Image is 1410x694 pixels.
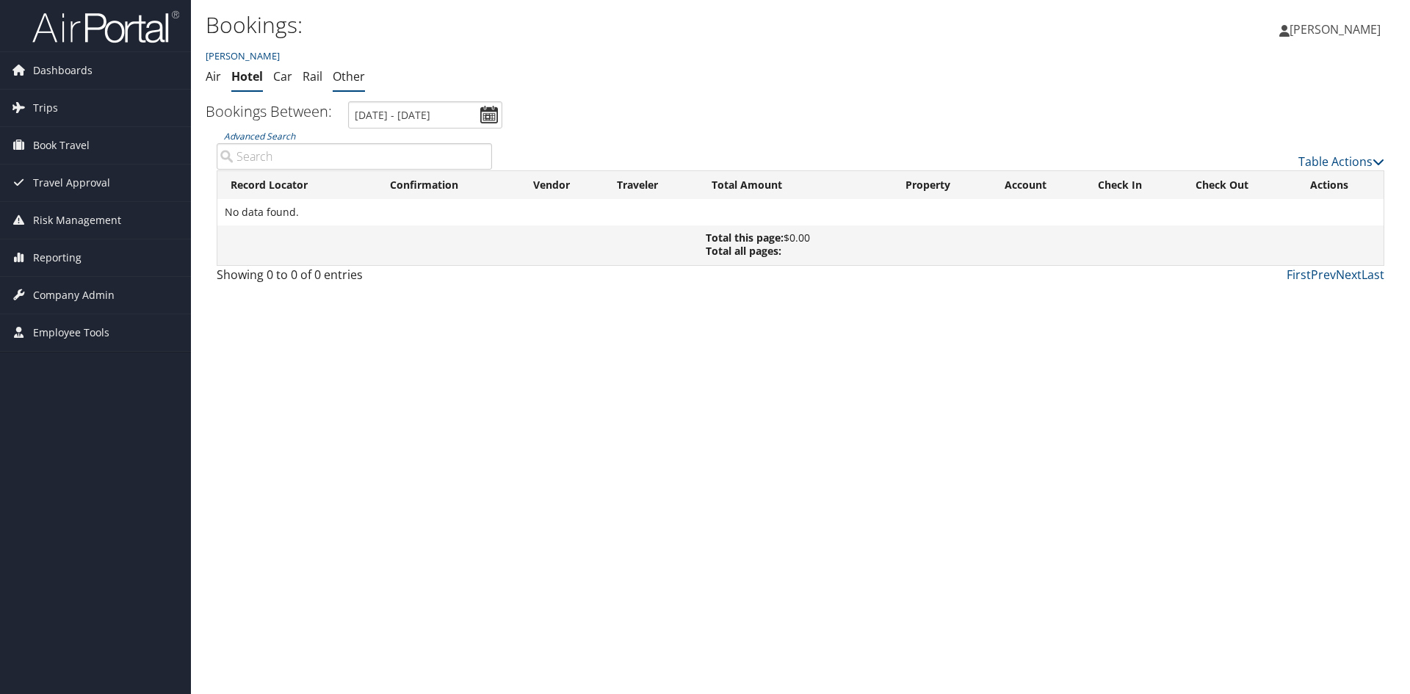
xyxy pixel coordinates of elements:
[231,68,263,84] a: Hotel
[1297,171,1384,199] th: Actions
[33,314,109,351] span: Employee Tools
[224,130,295,142] a: Advanced Search
[206,49,280,62] a: [PERSON_NAME]
[1298,153,1384,170] a: Table Actions
[32,10,179,44] img: airportal-logo.png
[217,266,492,291] div: Showing 0 to 0 of 0 entries
[1311,267,1336,283] a: Prev
[273,68,292,84] a: Car
[206,68,221,84] a: Air
[784,231,810,245] span: $0.00
[892,171,991,199] th: Property: activate to sort column ascending
[348,101,502,129] input: [DATE] - [DATE]
[33,90,58,126] span: Trips
[1287,267,1311,283] a: First
[206,101,332,121] h3: Bookings Between:
[33,202,121,239] span: Risk Management
[1362,267,1384,283] a: Last
[217,199,1384,225] td: No data found.
[33,52,93,89] span: Dashboards
[1182,171,1297,199] th: Check Out: activate to sort column ascending
[698,171,892,199] th: Total Amount: activate to sort column ascending
[377,171,519,199] th: Confirmation: activate to sort column ascending
[303,68,322,84] a: Rail
[698,225,892,265] th: Total this page: Total all pages:
[604,171,698,199] th: Traveler: activate to sort column ascending
[33,239,82,276] span: Reporting
[1279,7,1395,51] a: [PERSON_NAME]
[991,171,1085,199] th: Account: activate to sort column ascending
[206,10,999,40] h1: Bookings:
[217,143,492,170] input: Advanced Search
[333,68,365,84] a: Other
[1336,267,1362,283] a: Next
[1290,21,1381,37] span: [PERSON_NAME]
[33,165,110,201] span: Travel Approval
[33,127,90,164] span: Book Travel
[33,277,115,314] span: Company Admin
[217,171,377,199] th: Record Locator: activate to sort column ascending
[520,171,604,199] th: Vendor: activate to sort column ascending
[1085,171,1182,199] th: Check In: activate to sort column ascending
